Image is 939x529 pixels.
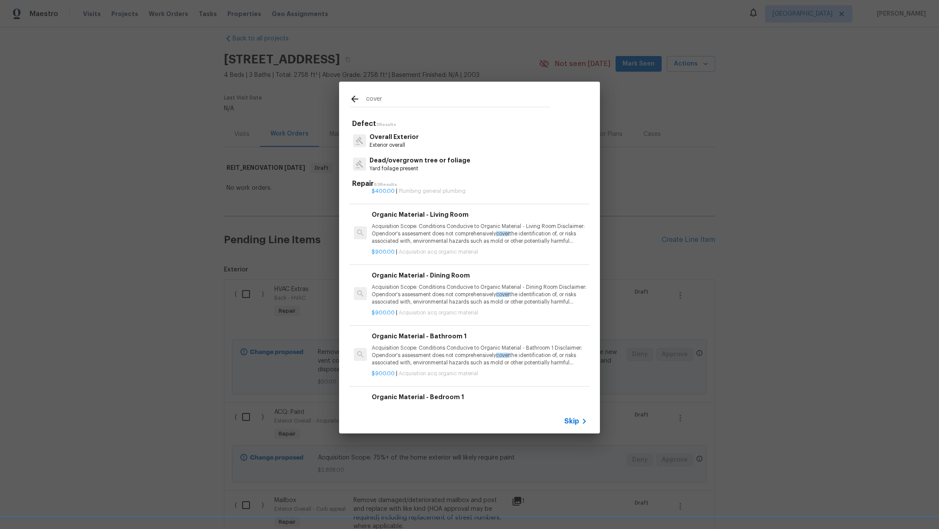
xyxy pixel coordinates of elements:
h6: Organic Material - Bathroom 1 [372,331,587,341]
p: Overall Exterior [370,132,419,142]
span: Acquisition acq organic material [399,371,478,376]
span: cover [496,292,509,297]
span: Acquisition acq organic material [399,249,478,255]
p: Exterior overall [370,142,419,149]
p: Acquisition Scope: Conditions Conducive to Organic Material - Bathroom 1 Disclaimer: Opendoor's a... [372,344,587,367]
h6: Organic Material - Dining Room [372,271,587,280]
p: Acquisition Scope: Conditions Conducive to Organic Material - Bedroom 1 Disclaimer: Opendoor's as... [372,405,587,427]
h5: Repair [352,179,589,188]
span: 2 Results [376,122,396,127]
span: 63 Results [374,182,397,187]
p: | [372,188,587,195]
p: | [372,309,587,317]
p: Dead/overgrown tree or foliage [370,156,470,165]
span: $400.00 [372,188,395,194]
span: cover [496,353,509,358]
p: Acquisition Scope: Conditions Conducive to Organic Material - Living Room Disclaimer: Opendoor's ... [372,223,587,245]
p: Acquisition Scope: Conditions Conducive to Organic Material - Dining Room Disclaimer: Opendoor's ... [372,284,587,306]
h5: Defect [352,119,589,129]
p: Yard foilage present [370,165,470,172]
p: | [372,248,587,256]
span: $900.00 [372,249,395,255]
h6: Organic Material - Bedroom 1 [372,392,587,402]
h6: Organic Material - Living Room [372,210,587,219]
span: Acquisition acq organic material [399,310,478,315]
input: Search issues or repairs [366,94,550,107]
span: cover [496,231,509,236]
span: Plumbing general plumbing [399,188,466,194]
span: $900.00 [372,371,395,376]
span: $900.00 [372,310,395,315]
span: Skip [564,417,579,426]
p: | [372,370,587,377]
